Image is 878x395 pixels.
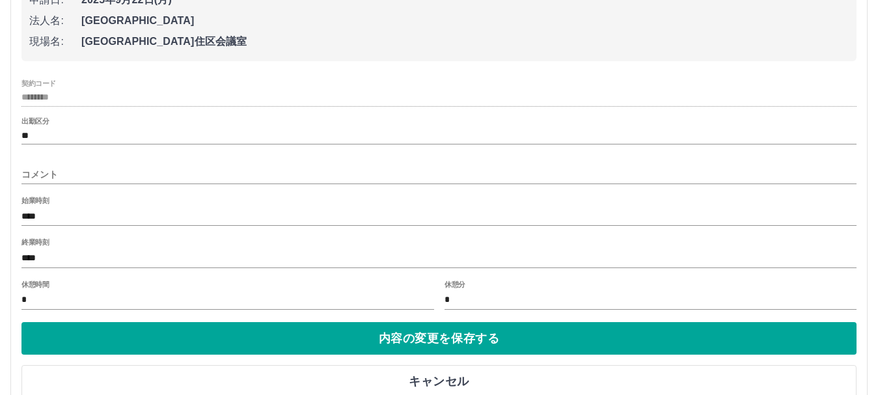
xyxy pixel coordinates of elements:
label: 始業時刻 [21,196,49,206]
label: 終業時刻 [21,238,49,247]
label: 出勤区分 [21,116,49,126]
label: 契約コード [21,78,56,88]
label: 休憩時間 [21,279,49,289]
span: 現場名: [29,34,81,49]
button: 内容の変更を保存する [21,322,857,355]
span: [GEOGRAPHIC_DATA]住区会議室 [81,34,849,49]
span: 法人名: [29,13,81,29]
span: [GEOGRAPHIC_DATA] [81,13,849,29]
label: 休憩分 [445,279,465,289]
